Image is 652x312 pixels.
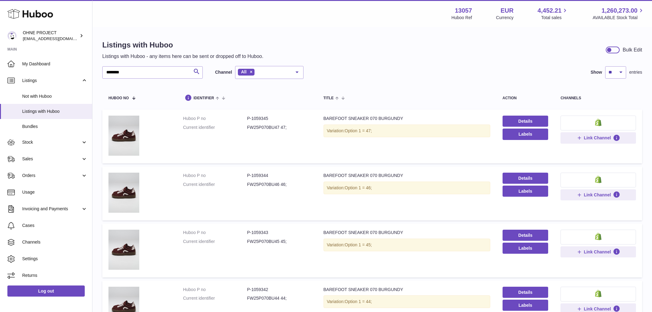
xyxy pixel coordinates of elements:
dd: FW25P070BU46 46; [247,182,311,187]
dt: Current identifier [183,125,247,130]
span: 1,260,273.00 [601,6,638,15]
div: action [503,96,548,100]
span: All [241,69,247,74]
span: title [324,96,334,100]
span: Bundles [22,124,88,129]
dt: Huboo P no [183,230,247,236]
span: Option 1 = 46; [345,185,372,190]
span: Huboo no [108,96,129,100]
dt: Huboo P no [183,173,247,179]
button: Link Channel [560,132,636,143]
img: BAREFOOT SNEAKER 070 BURGUNDY [108,173,139,213]
dt: Current identifier [183,295,247,301]
div: Variation: [324,182,490,194]
div: Variation: [324,125,490,137]
dt: Current identifier [183,239,247,244]
span: Not with Huboo [22,93,88,99]
div: Currency [496,15,514,21]
span: identifier [194,96,214,100]
button: Link Channel [560,189,636,200]
dd: P-1059342 [247,287,311,293]
dd: FW25P070BU47 47; [247,125,311,130]
span: Total sales [541,15,568,21]
label: Show [591,69,602,75]
img: BAREFOOT SNEAKER 070 BURGUNDY [108,116,139,156]
dt: Huboo P no [183,116,247,121]
div: BAREFOOT SNEAKER 070 BURGUNDY [324,287,490,293]
span: Link Channel [584,135,611,141]
a: 4,452.21 Total sales [538,6,569,21]
div: OHNE PROJECT [23,30,78,42]
dt: Current identifier [183,182,247,187]
dd: FW25P070BU45 45; [247,239,311,244]
span: Returns [22,273,88,278]
button: Labels [503,186,548,197]
button: Labels [503,129,548,140]
img: internalAdmin-13057@internal.huboo.com [7,31,17,40]
a: 1,260,273.00 AVAILABLE Stock Total [593,6,645,21]
a: Details [503,287,548,298]
dd: P-1059344 [247,173,311,179]
strong: 13057 [455,6,472,15]
button: Labels [503,300,548,311]
span: Listings with Huboo [22,109,88,114]
span: Stock [22,139,81,145]
span: 4,452.21 [538,6,562,15]
span: My Dashboard [22,61,88,67]
span: Channels [22,239,88,245]
span: AVAILABLE Stock Total [593,15,645,21]
a: Details [503,116,548,127]
p: Listings with Huboo - any items here can be sent or dropped off to Huboo. [102,53,263,60]
span: Settings [22,256,88,262]
span: Link Channel [584,306,611,312]
div: BAREFOOT SNEAKER 070 BURGUNDY [324,230,490,236]
h1: Listings with Huboo [102,40,263,50]
div: BAREFOOT SNEAKER 070 BURGUNDY [324,173,490,179]
span: Usage [22,189,88,195]
a: Details [503,173,548,184]
div: Huboo Ref [451,15,472,21]
img: shopify-small.png [595,119,601,126]
img: BAREFOOT SNEAKER 070 BURGUNDY [108,230,139,270]
div: Bulk Edit [623,47,642,53]
img: shopify-small.png [595,290,601,297]
div: Variation: [324,239,490,251]
span: Link Channel [584,249,611,255]
strong: EUR [500,6,513,15]
img: shopify-small.png [595,233,601,240]
span: [EMAIL_ADDRESS][DOMAIN_NAME] [23,36,91,41]
a: Log out [7,285,85,297]
label: Channel [215,69,232,75]
span: Option 1 = 47; [345,128,372,133]
span: Link Channel [584,192,611,198]
div: channels [560,96,636,100]
span: entries [629,69,642,75]
div: BAREFOOT SNEAKER 070 BURGUNDY [324,116,490,121]
dd: FW25P070BU44 44; [247,295,311,301]
span: Cases [22,223,88,228]
button: Labels [503,243,548,254]
span: Listings [22,78,81,84]
span: Invoicing and Payments [22,206,81,212]
img: shopify-small.png [595,176,601,183]
span: Option 1 = 44; [345,299,372,304]
span: Option 1 = 45; [345,242,372,247]
dd: P-1059343 [247,230,311,236]
dt: Huboo P no [183,287,247,293]
div: Variation: [324,295,490,308]
span: Orders [22,173,81,179]
span: Sales [22,156,81,162]
a: Details [503,230,548,241]
button: Link Channel [560,246,636,257]
dd: P-1059345 [247,116,311,121]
